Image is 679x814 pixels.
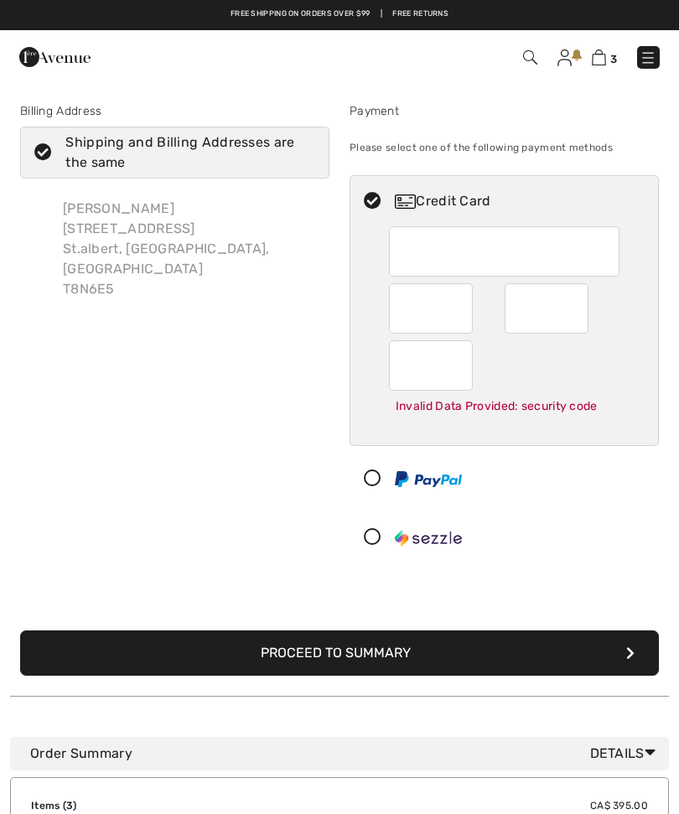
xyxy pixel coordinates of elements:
[402,232,609,271] iframe: Secure Credit Card Frame - Credit Card Number
[19,40,91,74] img: 1ère Avenue
[65,132,304,173] div: Shipping and Billing Addresses are the same
[19,48,91,64] a: 1ère Avenue
[395,191,647,211] div: Credit Card
[49,185,329,313] div: [PERSON_NAME] [STREET_ADDRESS] St.albert, [GEOGRAPHIC_DATA], [GEOGRAPHIC_DATA] T8N6E5
[640,49,656,66] img: Menu
[402,346,462,385] iframe: Secure Credit Card Frame - CVV
[557,49,572,66] img: My Info
[381,8,382,20] span: |
[30,744,662,764] div: Order Summary
[389,391,619,422] div: Invalid Data Provided: security code
[350,127,659,169] div: Please select one of the following payment methods
[20,630,659,676] button: Proceed to Summary
[518,289,578,328] iframe: Secure Credit Card Frame - Expiration Year
[402,289,462,328] iframe: Secure Credit Card Frame - Expiration Month
[31,798,251,813] td: Items ( )
[592,47,617,67] a: 3
[592,49,606,65] img: Shopping Bag
[523,50,537,65] img: Search
[231,8,371,20] a: Free shipping on orders over $99
[392,8,448,20] a: Free Returns
[590,744,662,764] span: Details
[395,471,462,487] img: PayPal
[395,194,416,209] img: Credit Card
[66,800,73,811] span: 3
[20,102,329,120] div: Billing Address
[395,530,462,547] img: Sezzle
[610,53,617,65] span: 3
[350,102,659,120] div: Payment
[251,798,648,813] td: CA$ 395.00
